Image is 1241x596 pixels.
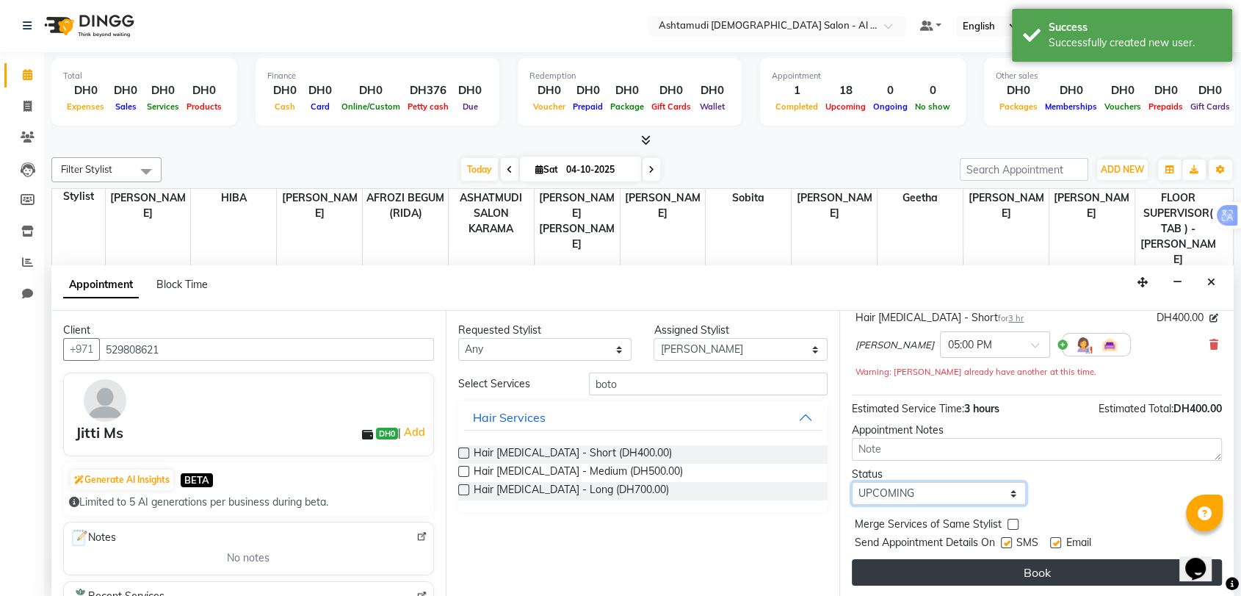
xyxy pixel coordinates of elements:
[648,101,695,112] span: Gift Cards
[562,159,635,181] input: 2025-10-04
[620,189,706,223] span: [PERSON_NAME]
[447,376,578,392] div: Select Services
[181,473,213,487] span: BETA
[37,5,138,46] img: logo
[529,82,569,99] div: DH0
[61,163,112,175] span: Filter Stylist
[607,82,648,99] div: DH0
[855,367,1096,377] small: Warning: [PERSON_NAME] already have another at this time.
[822,101,869,112] span: Upcoming
[458,323,632,338] div: Requested Stylist
[607,101,648,112] span: Package
[267,82,303,99] div: DH0
[855,517,1002,535] span: Merge Services of Same Stylist
[1049,189,1135,223] span: [PERSON_NAME]
[1179,537,1226,581] iframe: chat widget
[376,428,398,439] span: DH0
[696,101,728,112] span: Wallet
[911,82,954,99] div: 0
[1187,101,1234,112] span: Gift Cards
[63,272,139,298] span: Appointment
[459,101,482,112] span: Due
[1041,82,1101,99] div: DH0
[63,323,434,338] div: Client
[1135,189,1220,269] span: FLOOR SUPERVISOR( TAB ) -[PERSON_NAME]
[792,189,877,223] span: [PERSON_NAME]
[449,189,534,238] span: ASHATMUDI SALON KARAMA
[183,101,225,112] span: Products
[1016,535,1038,553] span: SMS
[855,338,934,353] span: [PERSON_NAME]
[1097,159,1148,180] button: ADD NEW
[869,101,911,112] span: Ongoing
[1101,164,1144,175] span: ADD NEW
[772,101,822,112] span: Completed
[474,482,669,500] span: Hair [MEDICAL_DATA] - Long (DH700.00)
[878,189,963,207] span: Geetha
[452,82,488,99] div: DH0
[108,82,143,99] div: DH0
[99,338,434,361] input: Search by Name/Mobile/Email/Code
[1157,310,1204,326] span: DH400.00
[338,82,404,99] div: DH0
[70,528,116,547] span: Notes
[569,101,607,112] span: Prepaid
[404,82,452,99] div: DH376
[648,82,695,99] div: DH0
[1049,35,1221,51] div: Successfully created new user.
[143,101,183,112] span: Services
[1101,336,1118,353] img: Interior.png
[1041,101,1101,112] span: Memberships
[1187,82,1234,99] div: DH0
[654,323,828,338] div: Assigned Stylist
[569,82,607,99] div: DH0
[1173,402,1222,415] span: DH400.00
[996,101,1041,112] span: Packages
[852,467,1026,482] div: Status
[1209,314,1218,323] i: Edit price
[473,409,546,426] div: Hair Services
[227,550,269,566] span: No notes
[84,379,126,422] img: avatar
[963,189,1049,223] span: [PERSON_NAME]
[852,402,964,415] span: Estimated Service Time:
[964,402,999,415] span: 3 hours
[589,373,828,395] input: Search by service name
[706,189,791,207] span: Sobita
[695,82,730,99] div: DH0
[1101,82,1145,99] div: DH0
[404,101,452,112] span: Petty cash
[52,189,105,204] div: Stylist
[271,101,299,112] span: Cash
[307,101,333,112] span: Card
[852,423,1222,438] div: Appointment Notes
[1101,101,1145,112] span: Vouchers
[911,101,954,112] span: No show
[277,189,362,223] span: [PERSON_NAME]
[69,495,428,510] div: Limited to 5 AI generations per business during beta.
[852,559,1222,586] button: Book
[401,423,427,441] a: Add
[996,82,1041,99] div: DH0
[532,164,562,175] span: Sat
[76,422,123,444] div: Jitti Ms
[70,470,173,490] button: Generate AI Insights
[63,338,100,361] button: +971
[183,82,225,99] div: DH0
[1145,82,1187,99] div: DH0
[855,535,995,553] span: Send Appointment Details On
[1099,402,1173,415] span: Estimated Total:
[529,70,730,82] div: Redemption
[822,82,869,99] div: 18
[398,423,427,441] span: |
[106,189,191,223] span: [PERSON_NAME]
[1065,535,1090,553] span: Email
[772,82,822,99] div: 1
[474,464,683,482] span: Hair [MEDICAL_DATA] - Medium (DH500.00)
[63,70,225,82] div: Total
[869,82,911,99] div: 0
[1201,271,1222,294] button: Close
[996,70,1234,82] div: Other sales
[474,445,672,464] span: Hair [MEDICAL_DATA] - Short (DH400.00)
[464,404,822,431] button: Hair Services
